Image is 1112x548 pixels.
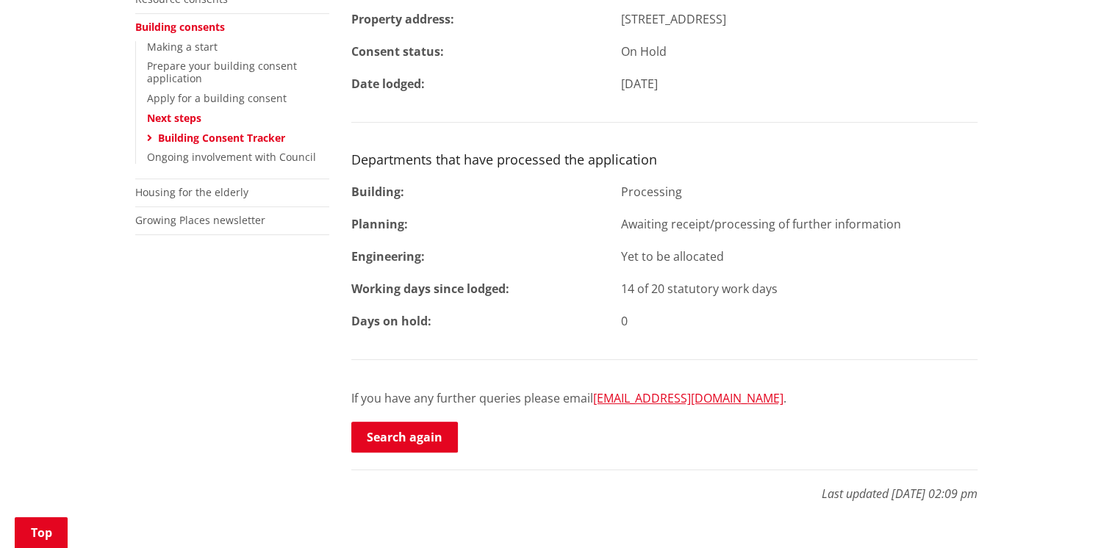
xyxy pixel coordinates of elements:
[610,280,989,298] div: 14 of 20 statutory work days
[147,150,316,164] a: Ongoing involvement with Council
[351,76,425,92] strong: Date lodged:
[610,312,989,330] div: 0
[351,248,425,264] strong: Engineering:
[610,43,989,60] div: On Hold
[610,10,989,28] div: [STREET_ADDRESS]
[147,91,287,105] a: Apply for a building consent
[351,422,458,453] a: Search again
[610,248,989,265] div: Yet to be allocated
[147,111,201,125] a: Next steps
[351,389,978,407] p: If you have any further queries please email .
[147,40,218,54] a: Making a start
[351,43,444,60] strong: Consent status:
[593,390,783,406] a: [EMAIL_ADDRESS][DOMAIN_NAME]
[351,216,408,232] strong: Planning:
[610,215,989,233] div: Awaiting receipt/processing of further information
[135,213,265,227] a: Growing Places newsletter
[1044,486,1097,539] iframe: Messenger Launcher
[147,59,297,85] a: Prepare your building consent application
[351,281,509,297] strong: Working days since lodged:
[351,152,978,168] h3: Departments that have processed the application
[351,313,431,329] strong: Days on hold:
[135,185,248,199] a: Housing for the elderly
[351,11,454,27] strong: Property address:
[610,75,989,93] div: [DATE]
[15,517,68,548] a: Top
[610,183,989,201] div: Processing
[351,184,404,200] strong: Building:
[158,131,285,145] a: Building Consent Tracker
[351,469,978,502] p: Last updated [DATE] 02:09 pm
[135,20,225,34] a: Building consents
